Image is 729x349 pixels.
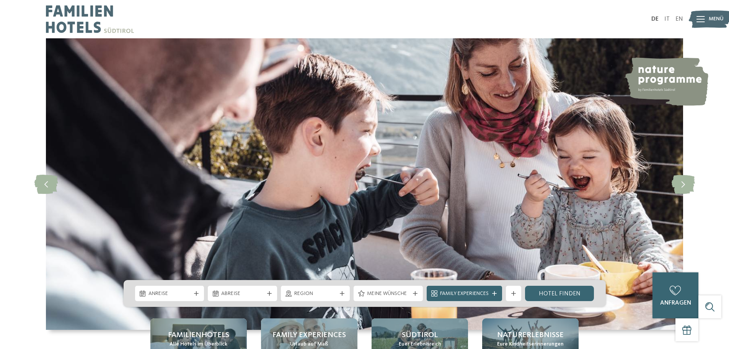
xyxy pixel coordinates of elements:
span: Eure Kindheitserinnerungen [497,341,564,348]
span: Region [294,290,337,298]
span: Alle Hotels im Überblick [170,341,227,348]
a: EN [675,16,683,22]
span: Euer Erlebnisreich [399,341,441,348]
span: Menü [709,15,724,23]
span: Family Experiences [440,290,489,298]
span: Naturerlebnisse [497,330,564,341]
span: anfragen [660,300,691,306]
span: Urlaub auf Maß [290,341,328,348]
span: Familienhotels [168,330,229,341]
span: Family Experiences [272,330,346,341]
a: anfragen [652,272,698,318]
span: Abreise [221,290,264,298]
a: IT [664,16,670,22]
span: Südtirol [402,330,438,341]
a: Hotel finden [525,286,594,301]
span: Meine Wünsche [367,290,409,298]
img: nature programme by Familienhotels Südtirol [624,57,708,106]
a: DE [651,16,659,22]
img: Familienhotels Südtirol: The happy family places [46,38,683,330]
span: Anreise [148,290,191,298]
